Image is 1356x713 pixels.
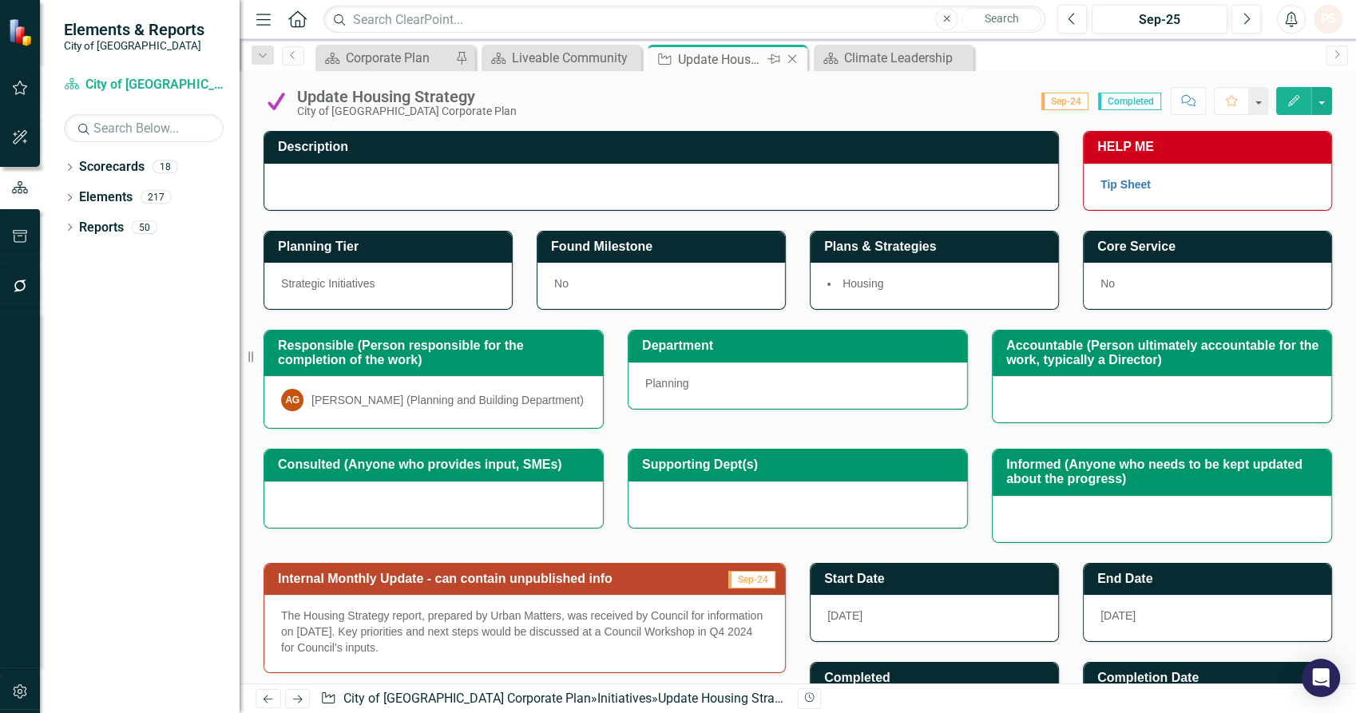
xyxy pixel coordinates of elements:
a: Scorecards [79,158,145,176]
span: Sep-24 [728,571,775,588]
span: Strategic Initiatives [281,277,375,290]
a: Reports [79,219,124,237]
h3: Description [278,140,1050,154]
h3: End Date [1097,572,1323,586]
h3: Supporting Dept(s) [642,458,959,472]
div: 217 [141,191,172,204]
h3: Plans & Strategies [824,240,1050,254]
span: Completed [1098,93,1161,110]
h3: Department [642,339,959,353]
input: Search Below... [64,114,224,142]
div: » » [320,690,785,708]
h3: Accountable (Person ultimately accountable for the work, typically a Director) [1006,339,1323,366]
span: No [554,277,569,290]
h3: Planning Tier [278,240,504,254]
div: City of [GEOGRAPHIC_DATA] Corporate Plan [297,105,517,117]
a: Initiatives [597,691,652,706]
div: AG [281,389,303,411]
a: Elements [79,188,133,207]
div: Open Intercom Messenger [1302,659,1340,697]
a: City of [GEOGRAPHIC_DATA] Corporate Plan [64,76,224,94]
h3: Start Date [824,572,1050,586]
span: Housing [843,277,883,290]
h3: Internal Monthly Update - can contain unpublished info [278,572,714,586]
div: 50 [132,220,157,234]
div: Update Housing Strategy [658,691,799,706]
small: City of [GEOGRAPHIC_DATA] [64,39,204,52]
h3: Informed (Anyone who needs to be kept updated about the progress) [1006,458,1323,485]
h3: Found Milestone [551,240,777,254]
img: ClearPoint Strategy [8,18,36,46]
a: Corporate Plan [319,48,451,68]
a: Climate Leadership [818,48,969,68]
div: Liveable Community [512,48,637,68]
h3: Consulted (Anyone who provides input, SMEs) [278,458,595,472]
button: Sep-25 [1092,5,1227,34]
div: Update Housing Strategy [678,50,763,69]
a: City of [GEOGRAPHIC_DATA] Corporate Plan [343,691,591,706]
button: PS [1314,5,1342,34]
span: Planning [645,377,689,390]
div: Corporate Plan [346,48,451,68]
a: Liveable Community [486,48,637,68]
span: Sep-24 [1041,93,1088,110]
p: The Housing Strategy report, prepared by Urban Matters, was received by Council for information o... [281,608,768,656]
h3: Core Service [1097,240,1323,254]
div: Sep-25 [1097,10,1222,30]
img: Complete [264,89,289,114]
div: Update Housing Strategy [297,88,517,105]
span: Elements & Reports [64,20,204,39]
span: [DATE] [827,609,862,622]
div: [PERSON_NAME] (Planning and Building Department) [311,392,584,408]
input: Search ClearPoint... [323,6,1045,34]
a: Tip Sheet [1100,178,1151,191]
h3: HELP ME [1097,140,1323,154]
h3: Completed [824,671,1050,685]
h3: Completion Date [1097,671,1323,685]
div: Climate Leadership [844,48,969,68]
span: Search [985,12,1019,25]
div: 18 [153,160,178,174]
span: No [1100,277,1115,290]
span: [DATE] [1100,609,1136,622]
h3: Responsible (Person responsible for the completion of the work) [278,339,595,366]
button: Search [961,8,1041,30]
